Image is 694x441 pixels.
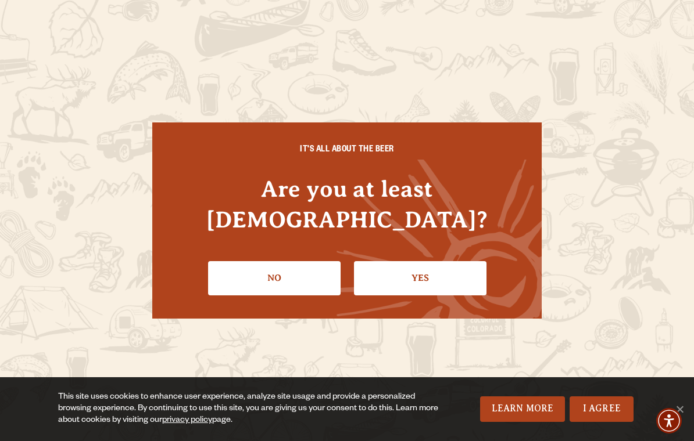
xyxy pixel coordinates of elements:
a: privacy policy [162,416,212,425]
h6: IT'S ALL ABOUT THE BEER [176,146,518,156]
div: Accessibility Menu [656,408,682,433]
a: Confirm I'm 21 or older [354,261,486,295]
a: No [208,261,341,295]
h4: Are you at least [DEMOGRAPHIC_DATA]? [176,173,518,235]
div: This site uses cookies to enhance user experience, analyze site usage and provide a personalized ... [58,392,439,426]
a: I Agree [570,396,634,422]
a: Learn More [480,396,566,422]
